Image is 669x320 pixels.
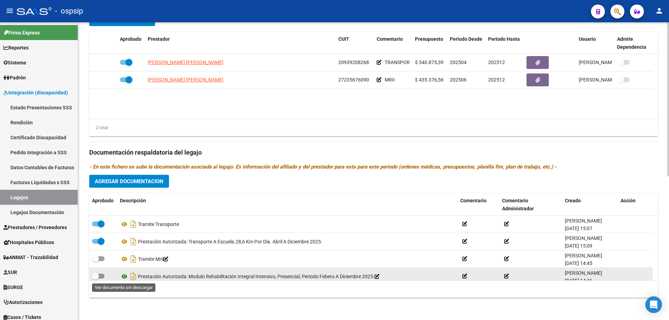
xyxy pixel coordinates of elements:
[129,236,138,247] i: Descargar documento
[148,77,223,83] span: [PERSON_NAME] [PERSON_NAME]
[377,36,403,42] span: Comentario
[565,260,592,266] span: [DATE] 14:45
[565,198,581,203] span: Creado
[614,32,653,55] datatable-header-cell: Admite Dependencia
[117,32,145,55] datatable-header-cell: Aprobado
[129,271,138,282] i: Descargar documento
[617,36,646,50] span: Admite Dependencia
[117,193,457,216] datatable-header-cell: Descripción
[565,243,592,249] span: [DATE] 15:09
[565,235,602,241] span: [PERSON_NAME]
[3,224,67,231] span: Prestadores / Proveedores
[336,32,374,55] datatable-header-cell: CUIT
[148,36,170,42] span: Prestador
[338,36,349,42] span: CUIT
[89,175,169,188] button: Agregar Documentacion
[457,193,499,216] datatable-header-cell: Comentario
[120,253,455,265] div: Tramite Mrii
[120,219,455,230] div: Tramite Transporte
[55,3,83,19] span: - ospsip
[645,296,662,313] div: Open Intercom Messenger
[488,60,505,65] span: 202512
[415,60,444,65] span: $ 340.875,39
[374,32,412,55] datatable-header-cell: Comentario
[148,60,223,65] span: [PERSON_NAME] [PERSON_NAME]
[3,298,43,306] span: Autorizaciones
[565,226,592,231] span: [DATE] 15:07
[89,286,108,293] div: 6 total
[89,193,117,216] datatable-header-cell: Aprobado
[565,270,602,276] span: [PERSON_NAME]
[129,219,138,230] i: Descargar documento
[3,283,23,291] span: SURGE
[565,278,592,283] span: [DATE] 14:46
[89,164,556,170] i: - En este fichero se sube la documentación asociada al legajo. Es información del afiliado y del ...
[338,60,369,65] span: 20939208268
[120,198,146,203] span: Descripción
[412,32,447,55] datatable-header-cell: Presupuesto
[3,268,17,276] span: SUR
[3,29,40,37] span: Firma Express
[565,253,602,258] span: [PERSON_NAME]
[450,36,482,42] span: Periodo Desde
[415,77,444,83] span: $ 435.376,56
[450,60,467,65] span: 202504
[89,124,108,132] div: 2 total
[618,193,653,216] datatable-header-cell: Acción
[6,7,14,15] mat-icon: menu
[655,7,663,15] mat-icon: person
[3,89,68,96] span: Integración (discapacidad)
[576,32,614,55] datatable-header-cell: Usuario
[145,32,336,55] datatable-header-cell: Prestador
[485,32,524,55] datatable-header-cell: Periodo Hasta
[621,198,636,203] span: Acción
[488,77,505,83] span: 202512
[579,60,633,65] span: [PERSON_NAME] [DATE]
[95,178,163,185] span: Agregar Documentacion
[120,236,455,247] div: Prestación Autorizada: Transporte A Escuela.28,6 Km Por Día. Abril A Diciembre 2025.
[385,77,395,83] span: MRII
[120,271,455,282] div: Prestación Autorizada: Modulo Rehabilitación Integral Intensivo, Presencial, Periodo Febero A Dic...
[3,253,58,261] span: ANMAT - Trazabilidad
[3,44,29,52] span: Reportes
[89,148,658,157] h3: Documentación respaldatoria del legajo
[415,36,443,42] span: Presupuesto
[447,32,485,55] datatable-header-cell: Periodo Desde
[579,36,596,42] span: Usuario
[120,36,141,42] span: Aprobado
[499,193,562,216] datatable-header-cell: Comentario Administrador
[3,239,54,246] span: Hospitales Públicos
[3,74,26,81] span: Padrón
[579,77,633,83] span: [PERSON_NAME] [DATE]
[502,198,534,211] span: Comentario Administrador
[562,193,618,216] datatable-header-cell: Creado
[338,77,369,83] span: 27235676090
[565,218,602,224] span: [PERSON_NAME]
[450,77,467,83] span: 202506
[385,60,435,65] span: TRANSPORTE/28,6 KM
[129,253,138,265] i: Descargar documento
[488,36,520,42] span: Periodo Hasta
[92,198,114,203] span: Aprobado
[3,59,26,67] span: Sistema
[460,198,486,203] span: Comentario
